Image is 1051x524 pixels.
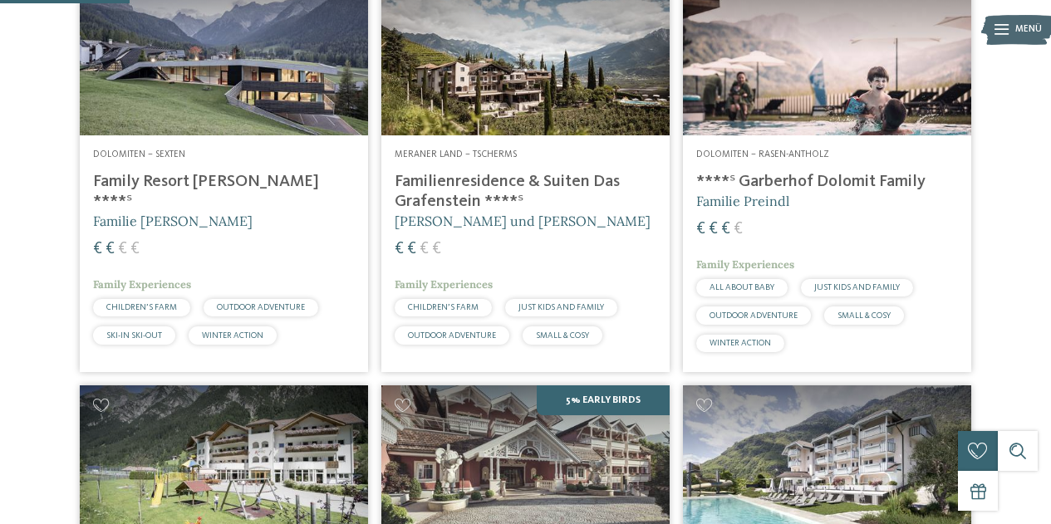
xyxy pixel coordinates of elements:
span: € [721,221,730,238]
span: SMALL & COSY [536,331,589,340]
span: € [432,241,441,257]
span: € [130,241,140,257]
span: € [407,241,416,257]
span: € [106,241,115,257]
span: WINTER ACTION [202,331,263,340]
span: CHILDREN’S FARM [106,303,177,311]
h4: Family Resort [PERSON_NAME] ****ˢ [93,172,355,212]
span: Meraner Land – Tscherms [395,149,517,159]
span: CHILDREN’S FARM [408,303,479,311]
span: WINTER ACTION [710,339,771,347]
span: [PERSON_NAME] und [PERSON_NAME] [395,213,651,229]
span: Dolomiten – Rasen-Antholz [696,149,829,159]
span: € [709,221,718,238]
span: € [395,241,404,257]
span: ALL ABOUT BABY [710,283,774,291]
span: OUTDOOR ADVENTURE [217,303,305,311]
span: OUTDOOR ADVENTURE [710,311,798,320]
span: Familie [PERSON_NAME] [93,213,253,229]
span: € [93,241,102,257]
h4: Familienresidence & Suiten Das Grafenstein ****ˢ [395,172,656,212]
span: JUST KIDS AND FAMILY [518,303,604,311]
h4: ****ˢ Garberhof Dolomit Family [696,172,958,192]
span: OUTDOOR ADVENTURE [408,331,496,340]
span: Family Experiences [93,277,191,291]
span: € [696,221,705,238]
span: Familie Preindl [696,193,789,209]
span: SMALL & COSY [837,311,891,320]
span: Family Experiences [696,257,794,272]
span: SKI-IN SKI-OUT [106,331,162,340]
span: Family Experiences [395,277,493,291]
span: € [118,241,127,257]
span: JUST KIDS AND FAMILY [814,283,900,291]
span: Dolomiten – Sexten [93,149,185,159]
span: € [420,241,429,257]
span: € [734,221,743,238]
